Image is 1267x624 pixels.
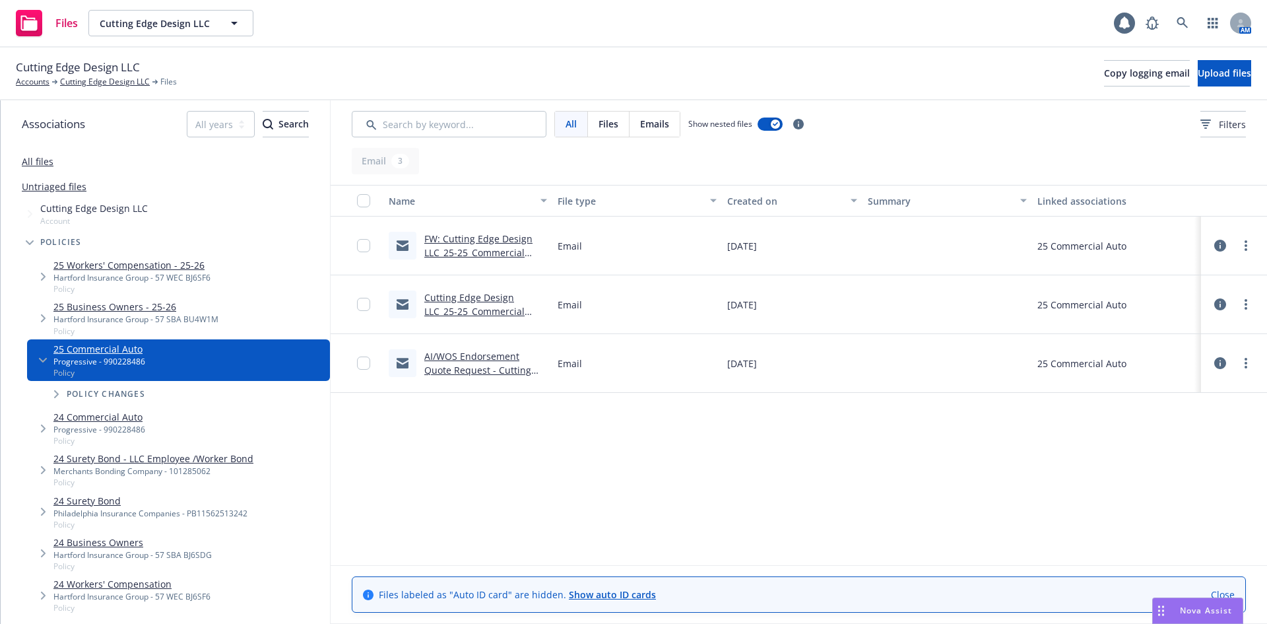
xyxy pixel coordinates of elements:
div: Progressive - 990228486 [53,424,145,435]
span: Cutting Edge Design LLC [16,59,140,76]
span: Files [160,76,177,88]
a: more [1238,296,1254,312]
span: Email [558,298,582,312]
input: Toggle Row Selected [357,298,370,311]
a: 25 Business Owners - 25-26 [53,300,218,314]
div: 25 Commercial Auto [1037,298,1126,312]
div: Hartford Insurance Group - 57 WEC BJ6SF6 [53,272,211,283]
a: 24 Surety Bond - LLC Employee /Worker Bond [53,452,253,466]
a: more [1238,355,1254,371]
div: Progressive - 990228486 [53,356,145,367]
span: Filters [1219,118,1246,131]
span: Policy [53,602,211,613]
a: 24 Business Owners [53,536,212,549]
span: Cutting Edge Design LLC [40,201,148,215]
span: Policy [53,367,145,378]
div: Hartford Insurance Group - 57 SBA BU4W1M [53,314,218,325]
span: Files labeled as "Auto ID card" are hidden. [379,588,656,602]
span: Policy [53,283,211,295]
a: 25 Workers' Compensation - 25-26 [53,258,211,272]
div: Name [389,194,533,208]
span: Emails [640,117,669,131]
button: Created on [722,185,863,217]
a: 24 Commercial Auto [53,410,145,424]
span: Show nested files [688,118,752,129]
a: 24 Surety Bond [53,494,247,508]
input: Toggle Row Selected [357,239,370,252]
span: Policies [40,238,82,246]
span: Copy logging email [1104,67,1190,79]
span: Files [55,18,78,28]
input: Search by keyword... [352,111,546,137]
span: Policy [53,519,247,530]
a: 24 Workers' Compensation [53,577,211,591]
button: Nova Assist [1152,598,1243,624]
div: Hartford Insurance Group - 57 SBA BJ6SDG [53,549,212,561]
span: Associations [22,116,85,133]
div: Linked associations [1037,194,1196,208]
div: 25 Commercial Auto [1037,239,1126,253]
button: SearchSearch [263,111,309,137]
span: Policy changes [67,390,145,398]
span: Filters [1200,118,1246,131]
a: Cutting Edge Design LLC [60,76,150,88]
div: File type [558,194,701,208]
button: Filters [1200,111,1246,137]
button: Upload files [1198,60,1251,87]
a: Search [1169,10,1196,36]
span: [DATE] [727,239,757,253]
input: Select all [357,194,370,207]
span: [DATE] [727,298,757,312]
div: Philadelphia Insurance Companies - PB11562513242 [53,508,247,519]
div: Created on [727,194,843,208]
span: Policy [53,477,253,488]
div: Summary [868,194,1012,208]
a: Files [11,5,83,42]
div: Hartford Insurance Group - 57 WEC BJ6SF6 [53,591,211,602]
div: Search [263,112,309,137]
a: Cutting Edge Design LLC_25-25_Commercial Auto Liability_Notice of Cancellation eff [DATE] [424,291,525,345]
span: Upload files [1198,67,1251,79]
div: Merchants Bonding Company - 101285062 [53,466,253,477]
svg: Search [263,119,273,129]
a: FW: Cutting Edge Design LLC_25-25_Commercial Auto Liability_Notice of Cancellation eff [DATE] [424,232,533,287]
a: Show auto ID cards [569,588,656,601]
span: All [566,117,577,131]
span: Cutting Edge Design LLC [100,17,214,30]
button: Cutting Edge Design LLC [88,10,253,36]
span: Policy [53,435,145,446]
button: Copy logging email [1104,60,1190,87]
a: Accounts [16,76,49,88]
div: Drag to move [1153,598,1169,623]
a: Report a Bug [1139,10,1165,36]
a: 25 Commercial Auto [53,342,145,356]
span: Nova Assist [1180,605,1232,616]
button: Summary [862,185,1031,217]
span: [DATE] [727,357,757,370]
a: Close [1211,588,1235,602]
span: Files [599,117,618,131]
span: Policy [53,561,212,572]
span: Policy [53,326,218,337]
a: more [1238,238,1254,254]
span: Account [40,215,148,226]
a: All files [22,155,53,168]
a: Untriaged files [22,180,86,193]
span: Email [558,239,582,253]
input: Toggle Row Selected [357,357,370,370]
div: 25 Commercial Auto [1037,357,1126,370]
button: Linked associations [1032,185,1201,217]
a: AI/WOS Endorsement Quote Request - Cutting Edge Design LLC - Commercial Auto [424,350,531,404]
a: Switch app [1200,10,1226,36]
button: File type [552,185,721,217]
span: Email [558,357,582,370]
button: Name [383,185,552,217]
